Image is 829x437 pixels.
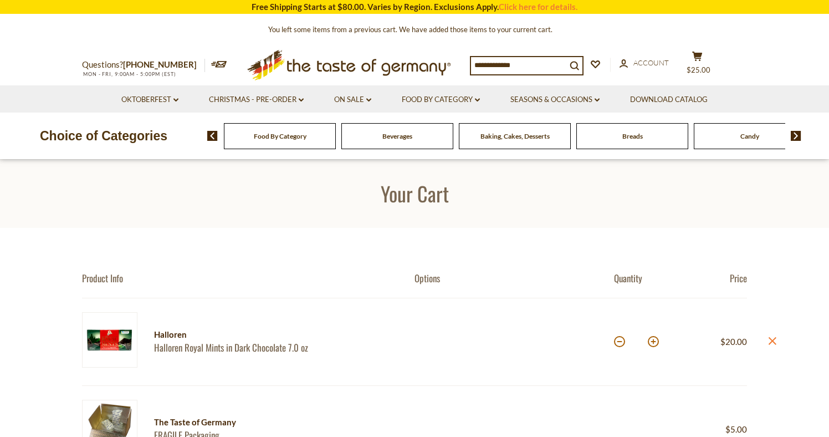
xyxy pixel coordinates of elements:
[791,131,801,141] img: next arrow
[687,65,710,74] span: $25.00
[415,272,614,284] div: Options
[622,132,643,140] a: Breads
[34,181,795,206] h1: Your Cart
[725,424,747,434] span: $5.00
[620,57,669,69] a: Account
[207,131,218,141] img: previous arrow
[680,51,714,79] button: $25.00
[123,59,197,69] a: [PHONE_NUMBER]
[720,337,747,347] span: $20.00
[209,94,304,106] a: Christmas - PRE-ORDER
[334,94,371,106] a: On Sale
[154,415,432,429] div: The Taste of Germany
[630,94,708,106] a: Download Catalog
[499,2,577,12] a: Click here for details.
[402,94,480,106] a: Food By Category
[154,328,395,342] div: Halloren
[254,132,306,140] a: Food By Category
[82,58,205,72] p: Questions?
[82,71,176,77] span: MON - FRI, 9:00AM - 5:00PM (EST)
[740,132,759,140] a: Candy
[510,94,600,106] a: Seasons & Occasions
[382,132,412,140] a: Beverages
[154,342,395,353] a: Halloren Royal Mints in Dark Chocolate 7.0 oz
[82,312,137,368] img: Halloren Royal Mints in Dark Chocolate 7.0 oz
[614,272,680,284] div: Quantity
[121,94,178,106] a: Oktoberfest
[82,272,415,284] div: Product Info
[680,272,747,284] div: Price
[633,58,669,67] span: Account
[480,132,550,140] a: Baking, Cakes, Desserts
